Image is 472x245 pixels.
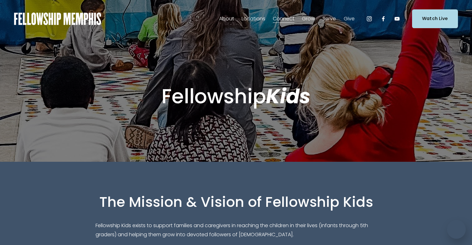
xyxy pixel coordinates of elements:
a: Facebook [380,16,386,22]
span: Give [344,14,355,23]
span: Grow [302,14,315,23]
h2: The Mission & Vision of Fellowship Kids [96,193,376,211]
a: folder dropdown [322,14,336,24]
a: folder dropdown [344,14,355,24]
a: folder dropdown [273,14,294,24]
a: folder dropdown [302,14,315,24]
span: Serve [322,14,336,23]
h1: Fellowship [96,84,376,109]
p: Fellowship Kids exists to support families and caregivers in reaching the children in their lives... [96,221,376,239]
a: Watch Live [412,9,458,28]
span: Locations [242,14,265,23]
em: Kids [266,82,311,110]
span: About [219,14,234,23]
a: folder dropdown [242,14,265,24]
span: Connect [273,14,294,23]
a: folder dropdown [219,14,234,24]
img: Fellowship Memphis [14,13,101,25]
a: YouTube [394,16,400,22]
a: Instagram [366,16,372,22]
